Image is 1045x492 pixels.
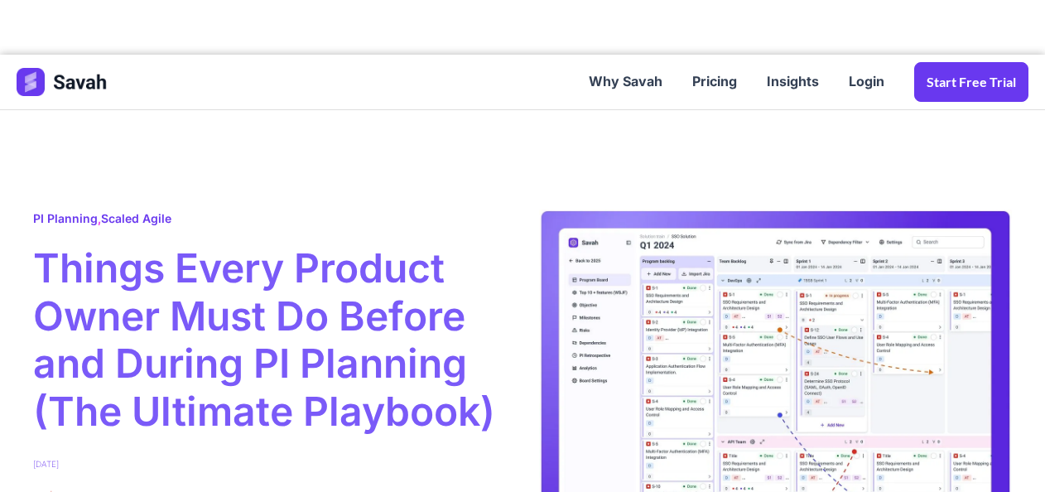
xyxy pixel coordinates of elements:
a: Login [834,56,899,108]
span: [DATE] [33,457,59,470]
a: Start Free trial [914,62,1028,102]
a: Why Savah [574,56,677,108]
a: Insights [752,56,834,108]
a: PI Planning [33,211,98,225]
a: Pricing [677,56,752,108]
span: Things Every Product Owner Must Do Before and During PI Planning (The Ultimate Playbook) [33,244,506,435]
a: Scaled Agile [101,211,171,225]
span: , [33,210,171,228]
